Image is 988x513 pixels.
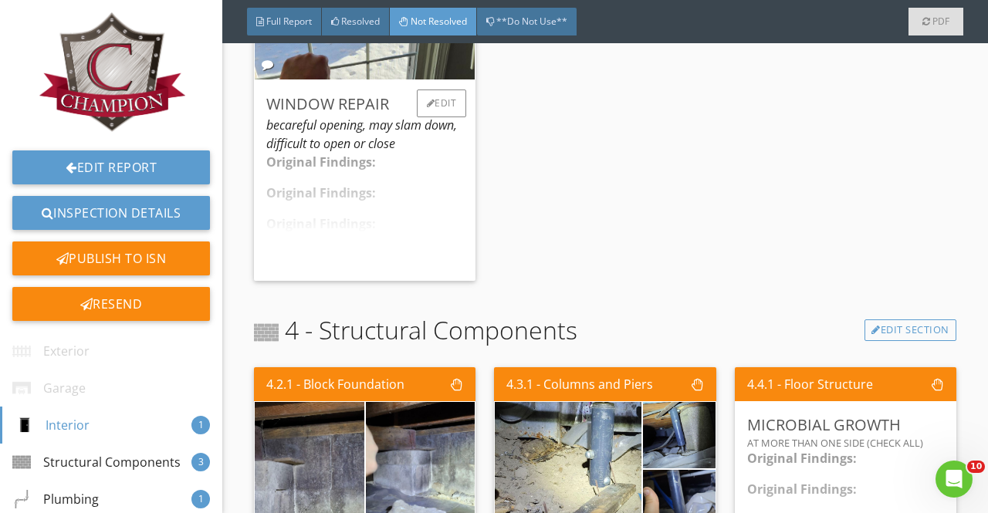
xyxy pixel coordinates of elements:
div: Garage [12,379,86,397]
div: 3 [191,453,210,471]
div: becareful opening, may slam down, difficult to open or close [266,116,463,153]
div: Interior [15,416,90,434]
div: Resend [12,287,210,321]
a: Edit Section [864,319,956,341]
div: 1 [191,490,210,508]
span: Resolved [341,15,380,28]
span: Full Report [266,15,312,28]
img: Compnay_logo_no_name.png [37,12,185,132]
span: 10 [967,461,985,473]
span: PDF [932,15,949,28]
iframe: Intercom live chat [936,461,973,498]
div: 4.4.1 - Floor Structure [747,375,873,393]
div: 4.2.1 - Block Foundation [266,375,404,393]
div: Window Repair [266,93,463,116]
div: Publish to ISN [12,241,210,275]
img: photo.jpg [590,368,770,502]
div: Exterior [12,342,90,360]
div: 4.3.1 - Columns and Piers [506,375,653,393]
a: Inspection Details [12,196,210,230]
a: Edit Report [12,150,210,184]
div: 1 [191,416,210,434]
div: Edit [417,89,467,117]
div: At more than one side (check all) [747,437,944,449]
div: Plumbing [12,490,99,508]
div: Microbial Growth [747,413,944,437]
div: Structural Components [12,453,181,471]
span: Not Resolved [411,15,467,28]
span: 4 - Structural Components [254,312,577,349]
